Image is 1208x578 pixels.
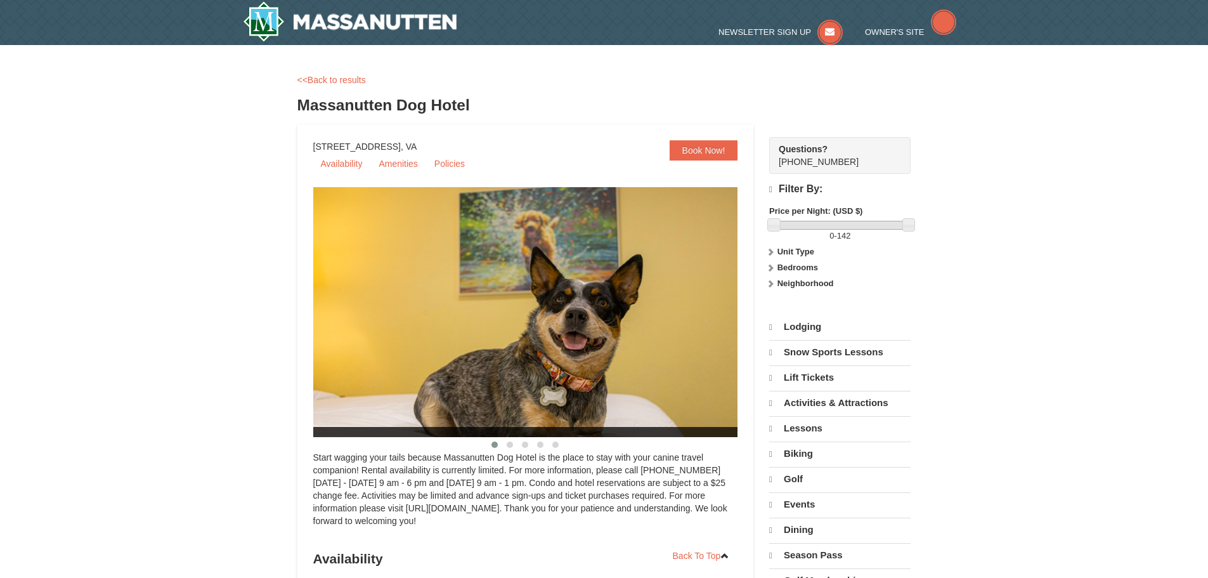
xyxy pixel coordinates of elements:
a: Availability [313,154,370,173]
a: Policies [427,154,472,173]
h3: Availability [313,546,738,572]
div: Start wagging your tails because Massanutten Dog Hotel is the place to stay with your canine trav... [313,451,738,540]
strong: Unit Type [777,247,814,256]
a: <<Back to results [297,75,366,85]
a: Back To Top [665,546,738,565]
span: [PHONE_NUMBER] [779,143,888,167]
a: Lift Tickets [769,365,911,390]
img: Massanutten Resort Logo [243,1,457,42]
strong: Neighborhood [777,279,834,288]
span: 0 [829,231,834,240]
a: Snow Sports Lessons [769,340,911,364]
h3: Massanutten Dog Hotel [297,93,911,118]
strong: Questions? [779,144,828,154]
a: Dining [769,518,911,542]
a: Season Pass [769,543,911,567]
h4: Filter By: [769,183,911,195]
strong: Bedrooms [777,263,818,272]
img: 27428181-5-81c892a3.jpg [313,187,770,437]
a: Activities & Attractions [769,391,911,415]
a: Book Now! [670,140,738,161]
a: Golf [769,467,911,491]
a: Newsletter Sign Up [718,27,843,37]
a: Amenities [371,154,425,173]
a: Biking [769,442,911,466]
a: Events [769,492,911,516]
span: Newsletter Sign Up [718,27,811,37]
span: 142 [837,231,851,240]
label: - [769,230,911,242]
strong: Price per Night: (USD $) [769,206,862,216]
a: Owner's Site [865,27,956,37]
span: Owner's Site [865,27,925,37]
a: Massanutten Resort [243,1,457,42]
a: Lessons [769,416,911,440]
a: Lodging [769,315,911,339]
